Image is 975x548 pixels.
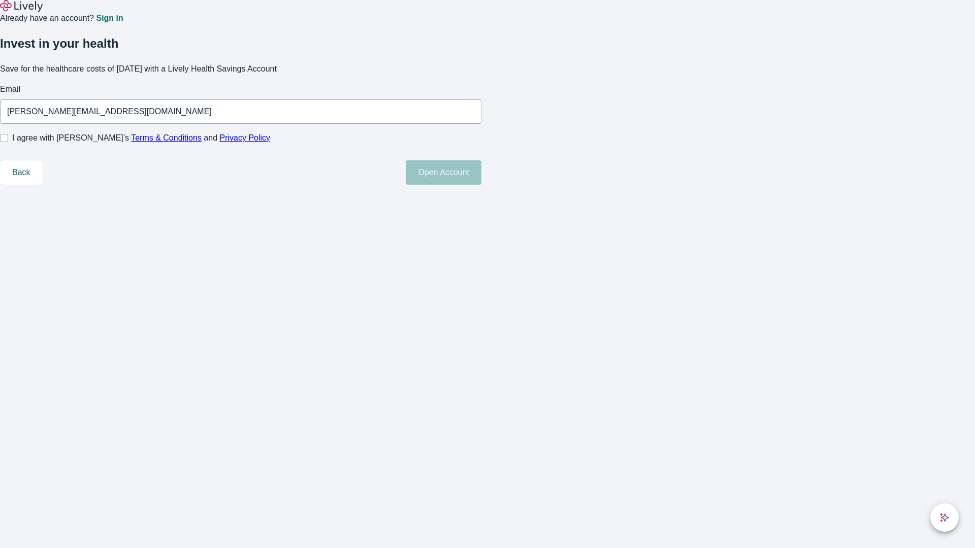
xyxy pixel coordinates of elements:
[131,133,202,142] a: Terms & Conditions
[939,512,950,523] svg: Lively AI Assistant
[12,132,270,144] span: I agree with [PERSON_NAME]’s and
[930,503,959,532] button: chat
[220,133,271,142] a: Privacy Policy
[96,14,123,22] a: Sign in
